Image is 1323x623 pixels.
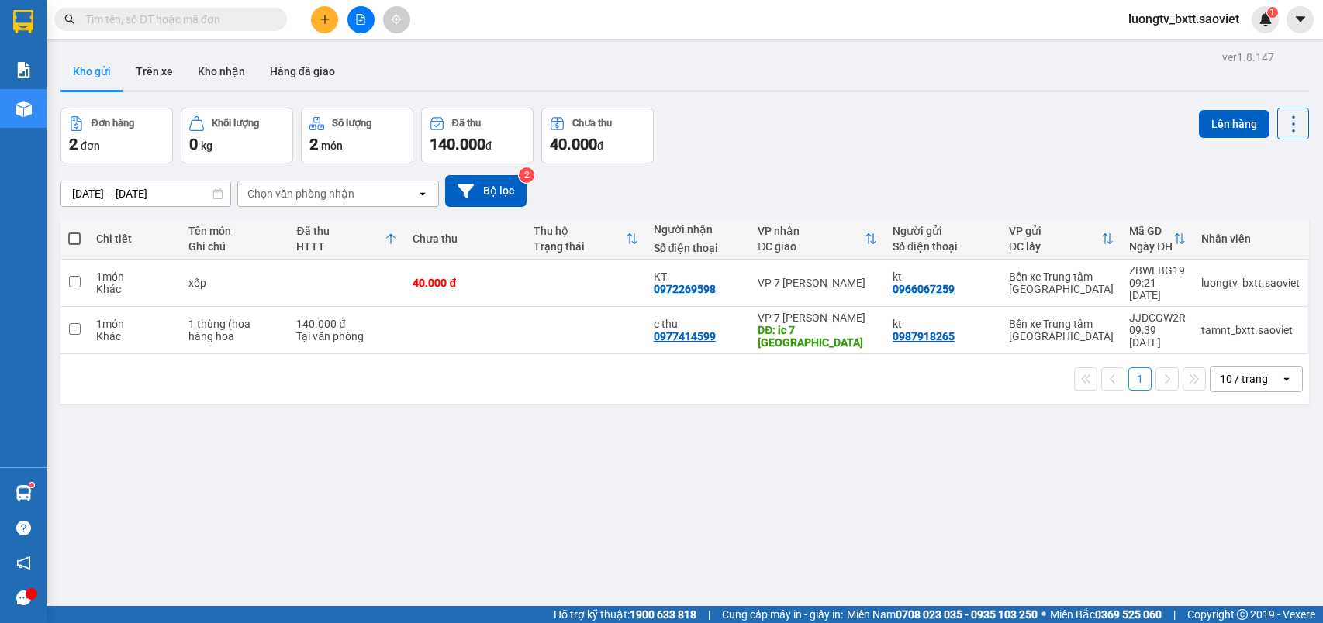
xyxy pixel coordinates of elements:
div: Đã thu [452,118,481,129]
div: 40.000 đ [413,277,517,289]
th: Toggle SortBy [750,219,885,260]
strong: 0708 023 035 - 0935 103 250 [896,608,1038,621]
svg: open [1280,373,1293,385]
button: Chưa thu40.000đ [541,108,654,163]
span: đơn [81,139,100,152]
div: Trạng thái [534,240,626,253]
span: đ [597,139,603,152]
strong: 0369 525 060 [1095,608,1162,621]
div: 09:39 [DATE] [1129,324,1186,349]
th: Toggle SortBy [1121,219,1193,260]
div: KT [654,270,742,283]
span: 2 [69,135,78,153]
sup: 1 [1267,7,1278,18]
th: Toggle SortBy [288,219,405,260]
div: ĐC lấy [1009,240,1101,253]
div: Người gửi [893,225,993,237]
svg: open [416,188,429,200]
div: JJDCGW2R [1129,311,1186,324]
span: plus [320,14,330,25]
span: caret-down [1294,12,1307,26]
div: Số điện thoại [893,240,993,253]
div: Đã thu [296,225,385,237]
strong: 1900 633 818 [630,608,696,621]
span: file-add [355,14,366,25]
div: ZBWLBG19 [1129,264,1186,277]
button: plus [311,6,338,33]
span: 0 [189,135,198,153]
button: Kho gửi [60,53,123,90]
div: HTTT [296,240,385,253]
div: xốp [188,277,282,289]
button: caret-down [1287,6,1314,33]
span: Miền Bắc [1050,606,1162,623]
div: Nhân viên [1201,232,1300,245]
div: luongtv_bxtt.saoviet [1201,277,1300,289]
span: 40.000 [550,135,597,153]
span: search [64,14,75,25]
input: Select a date range. [61,181,230,206]
div: kt [893,318,993,330]
th: Toggle SortBy [1001,219,1121,260]
div: ĐC giao [758,240,865,253]
div: Người nhận [654,223,742,236]
button: Hàng đã giao [257,53,347,90]
img: warehouse-icon [16,101,32,117]
button: Đã thu140.000đ [421,108,534,163]
button: Đơn hàng2đơn [60,108,173,163]
span: ⚪️ [1041,611,1046,618]
div: 0966067259 [893,283,955,295]
div: DĐ: ic 7 phú thọ [758,324,877,349]
span: copyright [1237,609,1248,620]
div: Số điện thoại [654,242,742,254]
span: | [708,606,710,623]
span: kg [201,139,212,152]
span: Cung cấp máy in - giấy in: [722,606,843,623]
div: Đơn hàng [92,118,134,129]
div: kt [893,270,993,283]
img: warehouse-icon [16,485,32,501]
th: Toggle SortBy [526,219,646,260]
span: 1 [1269,7,1275,18]
div: VP nhận [758,225,865,237]
img: logo-vxr [13,10,33,33]
div: VP gửi [1009,225,1101,237]
div: Tên món [188,225,282,237]
span: message [16,590,31,605]
div: 09:21 [DATE] [1129,277,1186,301]
input: Tìm tên, số ĐT hoặc mã đơn [85,11,268,28]
div: Tại văn phòng [296,330,397,342]
span: aim [391,14,402,25]
div: 140.000 đ [296,318,397,330]
button: Khối lượng0kg [181,108,293,163]
div: Mã GD [1129,225,1173,237]
div: Chưa thu [413,232,517,245]
div: 0977414599 [654,330,716,342]
div: c thu [654,318,742,330]
div: 1 món [96,270,173,283]
div: tamnt_bxtt.saoviet [1201,324,1300,336]
button: file-add [347,6,375,33]
sup: 1 [29,483,34,487]
button: Trên xe [123,53,185,90]
div: VP 7 [PERSON_NAME] [758,277,877,289]
div: Bến xe Trung tâm [GEOGRAPHIC_DATA] [1009,318,1114,342]
button: Số lượng2món [301,108,413,163]
div: Chọn văn phòng nhận [247,186,354,201]
span: notification [16,556,31,570]
div: 0972269598 [654,283,716,295]
button: Lên hàng [1199,110,1269,138]
span: question-circle [16,521,31,535]
div: Thu hộ [534,225,626,237]
span: luongtv_bxtt.saoviet [1116,9,1252,29]
div: Ghi chú [188,240,282,253]
div: ver 1.8.147 [1222,49,1274,66]
button: aim [383,6,410,33]
div: VP 7 [PERSON_NAME] [758,311,877,324]
div: Ngày ĐH [1129,240,1173,253]
div: 0987918265 [893,330,955,342]
span: đ [485,139,492,152]
span: món [321,139,343,152]
div: 10 / trang [1220,371,1268,387]
div: Chưa thu [572,118,612,129]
